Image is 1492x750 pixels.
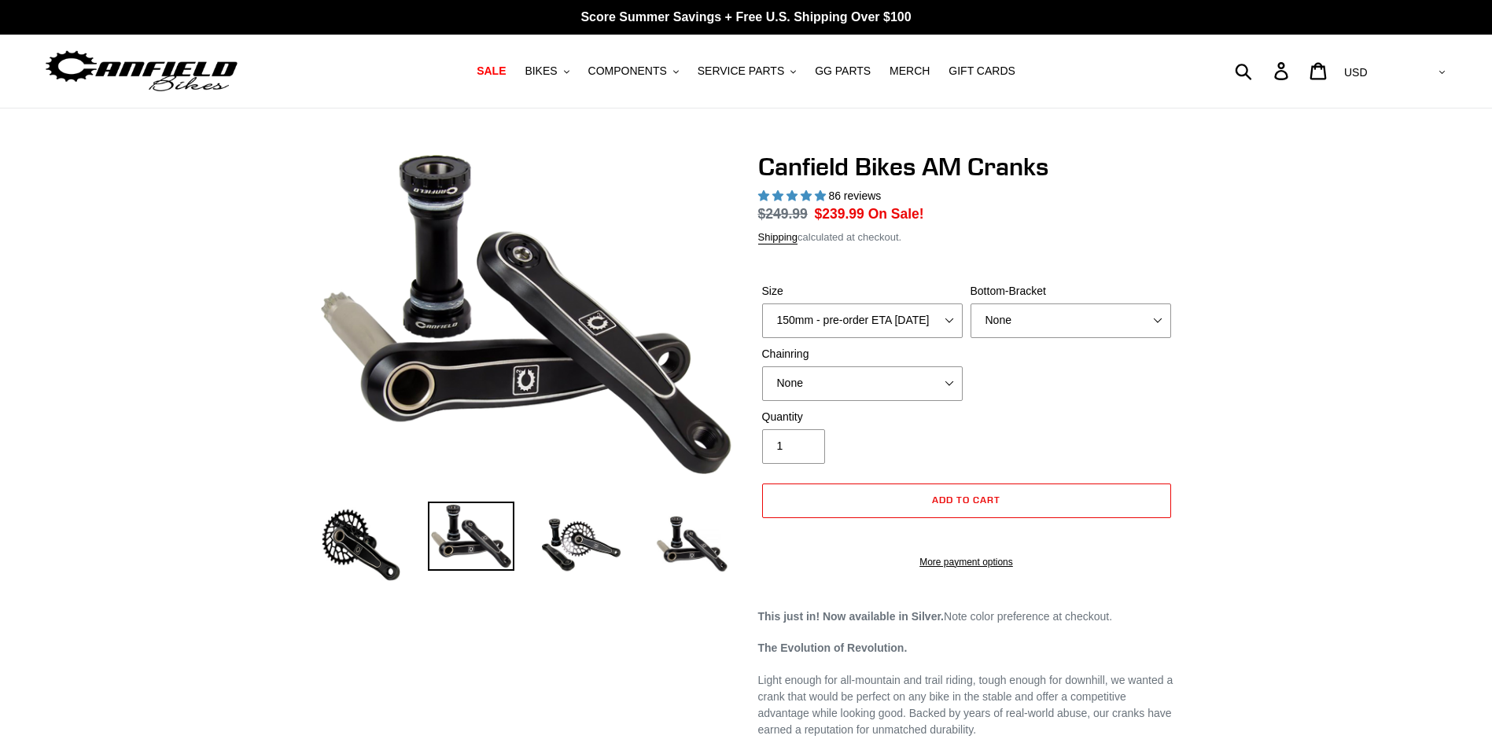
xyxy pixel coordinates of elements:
span: COMPONENTS [588,64,667,78]
div: calculated at checkout. [758,230,1175,245]
s: $249.99 [758,206,808,222]
a: More payment options [762,555,1171,569]
a: GG PARTS [807,61,879,82]
label: Bottom-Bracket [971,283,1171,300]
button: BIKES [517,61,577,82]
a: SALE [469,61,514,82]
label: Size [762,283,963,300]
span: 4.97 stars [758,189,829,202]
strong: This just in! Now available in Silver. [758,610,945,623]
img: Load image into Gallery viewer, Canfield Bikes AM Cranks [318,502,404,588]
span: $239.99 [815,206,864,222]
span: Add to cart [932,494,1000,506]
p: Light enough for all-mountain and trail riding, tough enough for downhill, we wanted a crank that... [758,672,1175,738]
label: Chainring [762,346,963,362]
a: GIFT CARDS [941,61,1023,82]
strong: The Evolution of Revolution. [758,642,908,654]
span: GG PARTS [815,64,871,78]
span: SALE [477,64,506,78]
button: Add to cart [762,483,1171,518]
img: Load image into Gallery viewer, CANFIELD-AM_DH-CRANKS [648,502,735,588]
img: Load image into Gallery viewer, Canfield Bikes AM Cranks [538,502,624,588]
button: COMPONENTS [580,61,687,82]
button: SERVICE PARTS [690,61,804,82]
p: Note color preference at checkout. [758,608,1175,625]
span: MERCH [890,64,930,78]
label: Quantity [762,409,963,425]
a: MERCH [882,61,938,82]
span: On Sale! [868,204,924,224]
img: Canfield Bikes [43,46,240,96]
span: SERVICE PARTS [698,64,784,78]
img: Load image into Gallery viewer, Canfield Cranks [428,502,514,571]
span: GIFT CARDS [949,64,1015,78]
input: Search [1243,53,1284,88]
a: Shipping [758,231,798,244]
span: BIKES [525,64,557,78]
h1: Canfield Bikes AM Cranks [758,152,1175,182]
span: 86 reviews [828,189,881,202]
